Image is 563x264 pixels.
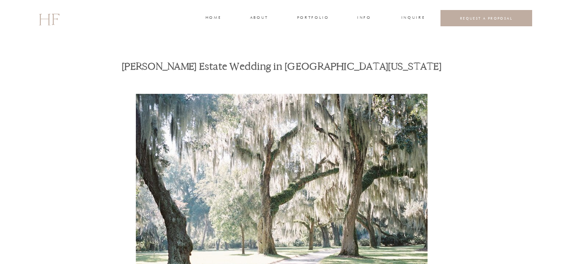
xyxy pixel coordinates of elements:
[107,60,456,73] h1: [PERSON_NAME] Estate Wedding in [GEOGRAPHIC_DATA][US_STATE]
[38,6,59,30] a: HF
[205,15,221,22] a: home
[401,15,424,22] a: INQUIRE
[357,15,372,22] a: INFO
[297,15,328,22] a: portfolio
[447,16,526,20] a: REQUEST A PROPOSAL
[250,15,268,22] a: about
